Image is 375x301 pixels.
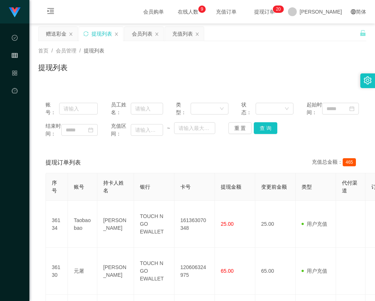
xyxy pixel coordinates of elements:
span: 代付渠道 [342,180,357,193]
td: 25.00 [255,201,296,248]
span: 卡号 [180,184,191,190]
span: 25.00 [221,221,234,227]
i: 图标: close [195,32,199,36]
i: 图标: appstore-o [12,67,18,81]
i: 图标: unlock [360,30,366,36]
span: 提现列表 [84,48,104,54]
span: 数据中心 [12,35,18,101]
span: 变更前金额 [261,184,287,190]
td: 元屠 [68,248,97,295]
i: 图标: down [220,106,224,112]
td: TOUCH N GO EWALLET [134,201,174,248]
p: 0 [278,6,281,13]
span: 会员管理 [12,53,18,118]
p: 9 [201,6,203,13]
button: 重 置 [228,122,252,134]
i: 图标: table [12,49,18,64]
sup: 20 [273,6,284,13]
span: 起始时间： [307,101,322,116]
span: / [79,48,81,54]
span: 提现订单 [250,9,278,14]
div: 提现列表 [91,27,112,41]
td: Taobaobao [68,201,97,248]
span: 充值区间： [111,122,131,138]
i: 图标: close [114,32,119,36]
span: 银行 [140,184,150,190]
span: 提现金额 [221,184,241,190]
span: 提现订单列表 [46,158,81,167]
span: 持卡人姓名 [103,180,124,193]
span: 在线人数 [174,9,202,14]
i: 图标: calendar [349,106,354,111]
td: 161363070348 [174,201,215,248]
span: 用户充值 [302,221,327,227]
input: 请输入 [131,103,163,115]
span: 序号 [52,180,57,193]
td: TOUCH N GO EWALLET [134,248,174,295]
span: 充值订单 [212,9,240,14]
div: 会员列表 [132,27,152,41]
a: 图标: dashboard平台首页 [12,84,18,158]
span: 465 [343,158,356,166]
td: [PERSON_NAME] [97,248,134,295]
i: 图标: setting [364,76,372,84]
input: 请输入最小值为 [131,124,163,136]
span: 账号 [74,184,84,190]
i: 图标: close [69,32,73,36]
td: [PERSON_NAME] [97,201,134,248]
sup: 9 [198,6,206,13]
div: 充值总金额： [312,158,359,167]
span: 会员管理 [56,48,76,54]
div: 充值列表 [172,27,193,41]
td: 65.00 [255,248,296,295]
i: 图标: sync [83,31,89,36]
i: 图标: check-circle-o [12,32,18,46]
div: 赠送彩金 [46,27,66,41]
span: 产品管理 [12,70,18,136]
span: / [51,48,53,54]
p: 2 [276,6,278,13]
span: 类型： [176,101,190,116]
input: 请输入最大值为 [174,122,215,134]
h1: 提现列表 [38,62,68,73]
span: 账号： [46,101,59,116]
span: 类型 [302,184,312,190]
td: 36134 [46,201,68,248]
td: 120606324975 [174,248,215,295]
i: 图标: menu-unfold [38,0,63,24]
i: 图标: close [155,32,159,36]
span: 状态： [241,101,256,116]
span: 结束时间： [46,122,61,138]
span: 65.00 [221,268,234,274]
input: 请输入 [59,103,98,115]
button: 查 询 [254,122,277,134]
span: ~ [163,124,174,132]
span: 首页 [38,48,48,54]
i: 图标: calendar [88,127,93,133]
span: 用户充值 [302,268,327,274]
i: 图标: global [351,9,356,14]
img: logo.9652507e.png [9,7,21,18]
span: 员工姓名： [111,101,131,116]
td: 36130 [46,248,68,295]
i: 图标: down [285,106,289,112]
